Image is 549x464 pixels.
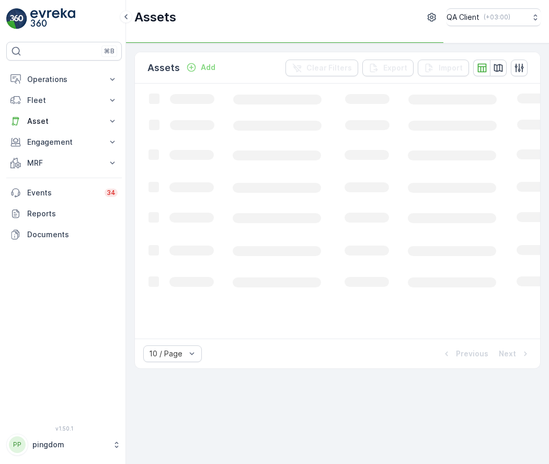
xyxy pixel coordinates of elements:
p: Export [383,63,407,73]
button: Import [418,60,469,76]
button: Export [362,60,414,76]
p: Reports [27,208,118,219]
button: Previous [440,347,489,360]
button: QA Client(+03:00) [447,8,541,26]
p: Clear Filters [306,63,352,73]
p: ( +03:00 ) [484,13,510,21]
a: Reports [6,203,122,224]
button: Clear Filters [285,60,358,76]
p: Fleet [27,95,101,106]
p: Previous [456,349,488,359]
p: Assets [147,61,180,75]
button: Engagement [6,132,122,153]
img: logo [6,8,27,29]
p: Operations [27,74,101,85]
button: MRF [6,153,122,173]
a: Events34 [6,182,122,203]
p: 34 [107,189,116,197]
img: logo_light-DOdMpM7g.png [30,8,75,29]
p: QA Client [447,12,479,22]
button: Next [498,347,532,360]
p: pingdom [32,439,107,450]
p: Assets [134,9,176,26]
p: Add [201,62,215,73]
div: PP [9,436,26,453]
button: Add [182,61,220,74]
button: PPpingdom [6,434,122,456]
p: ⌘B [104,47,115,55]
p: Events [27,188,98,198]
button: Asset [6,111,122,132]
p: MRF [27,158,101,168]
button: Fleet [6,90,122,111]
p: Engagement [27,137,101,147]
p: Documents [27,229,118,240]
button: Operations [6,69,122,90]
p: Import [439,63,463,73]
a: Documents [6,224,122,245]
p: Next [499,349,516,359]
p: Asset [27,116,101,126]
span: v 1.50.1 [6,425,122,432]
